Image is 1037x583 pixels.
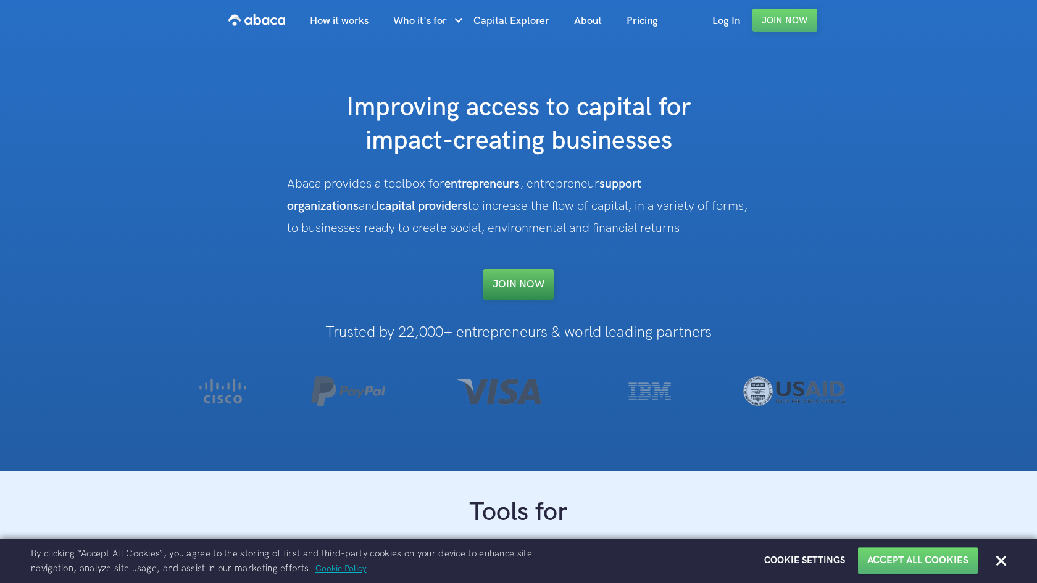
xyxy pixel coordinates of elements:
p: By clicking “Accept All Cookies”, you agree to the storing of first and third-party cookies on yo... [31,547,537,576]
img: Abaca logo [228,10,285,30]
strong: capital providers [379,199,468,213]
button: Cookie Settings [764,555,845,567]
button: Close [996,556,1006,566]
div: Entrepreneurs [448,535,516,554]
a: Join Now [752,9,817,32]
h1: Trusted by 22,000+ entrepreneurs & world leading partners [156,325,881,341]
strong: entrepreneurs [444,176,520,191]
div: Abaca provides a toolbox for , entrepreneur and to increase the flow of capital, in a variety of ... [287,173,750,239]
h1: Tools for [156,496,881,529]
button: Accept All Cookies [867,554,968,567]
a: Cookie Policy [312,563,367,574]
div: Supporters [536,535,589,554]
h1: Improving access to capital for impact-creating businesses [272,91,765,158]
a: Join NOW [483,269,554,300]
